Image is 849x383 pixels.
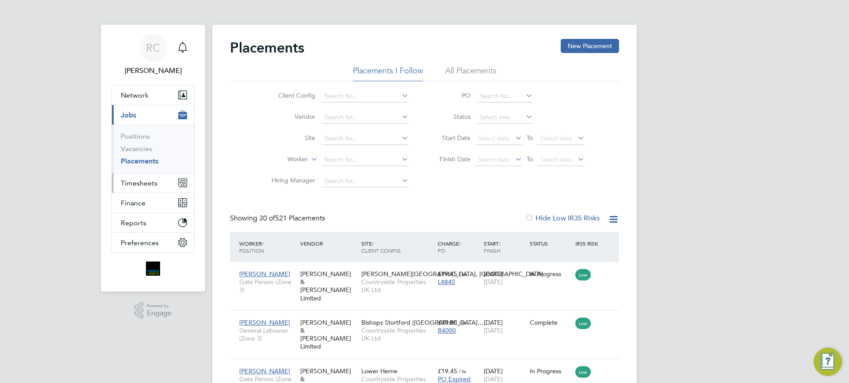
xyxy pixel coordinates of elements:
[112,213,194,232] button: Reports
[111,262,195,276] a: Go to home page
[438,367,457,375] span: £19.45
[121,219,146,227] span: Reports
[561,39,619,53] button: New Placement
[264,113,315,121] label: Vendor
[573,235,604,251] div: IR35 Risk
[237,235,298,258] div: Worker
[540,134,572,142] span: Select date
[482,235,528,258] div: Start
[112,125,194,173] div: Jobs
[134,302,172,319] a: Powered byEngage
[321,133,409,145] input: Search for...
[146,42,160,53] span: RC
[230,214,327,223] div: Showing
[237,362,619,370] a: [PERSON_NAME]Gate Person (Zone 3)[PERSON_NAME] & [PERSON_NAME] LimitedLower HerneCountryside Prop...
[477,111,533,124] input: Select one
[438,278,455,286] span: L4840
[431,113,470,121] label: Status
[361,270,543,278] span: [PERSON_NAME][GEOGRAPHIC_DATA], [GEOGRAPHIC_DATA]
[321,111,409,124] input: Search for...
[321,175,409,187] input: Search for...
[112,233,194,252] button: Preferences
[445,65,497,81] li: All Placements
[111,65,195,76] span: Robyn Clarke
[438,326,456,334] span: B4000
[478,155,510,163] span: Select date
[528,235,574,251] div: Status
[264,134,315,142] label: Site
[525,214,600,223] label: Hide Low IR35 Risks
[112,173,194,193] button: Timesheets
[264,176,315,184] label: Hiring Manager
[298,265,359,307] div: [PERSON_NAME] & [PERSON_NAME] Limited
[264,91,315,99] label: Client Config
[147,302,172,310] span: Powered by
[361,326,433,342] span: Countryside Properties UK Ltd
[530,319,571,326] div: Complete
[239,326,296,342] span: General Labourer (Zone 3)
[259,214,325,223] span: 521 Placements
[436,235,482,258] div: Charge
[359,235,436,258] div: Site
[431,134,470,142] label: Start Date
[237,265,619,273] a: [PERSON_NAME]Gate Person (Zone 3)[PERSON_NAME] & [PERSON_NAME] Limited[PERSON_NAME][GEOGRAPHIC_DA...
[575,366,591,378] span: Low
[361,367,398,375] span: Lower Herne
[459,271,467,277] span: / hr
[101,25,205,292] nav: Main navigation
[524,132,535,144] span: To
[239,240,264,254] span: / Position
[111,34,195,76] a: RC[PERSON_NAME]
[431,155,470,163] label: Finish Date
[361,319,484,326] span: Bishops Stortford ([GEOGRAPHIC_DATA]…
[239,319,290,326] span: [PERSON_NAME]
[361,240,401,254] span: / Client Config
[361,278,433,294] span: Countryside Properties UK Ltd
[438,375,470,383] span: PO Expired
[121,239,159,247] span: Preferences
[121,157,158,165] a: Placements
[298,235,359,251] div: Vendor
[477,90,533,102] input: Search for...
[239,278,296,294] span: Gate Person (Zone 3)
[438,319,457,326] span: £18.88
[121,179,157,187] span: Timesheets
[530,367,571,375] div: In Progress
[112,85,194,105] button: Network
[482,314,528,339] div: [DATE]
[239,367,290,375] span: [PERSON_NAME]
[484,240,501,254] span: / Finish
[524,153,535,165] span: To
[484,278,503,286] span: [DATE]
[257,155,308,164] label: Worker
[575,318,591,329] span: Low
[237,314,619,321] a: [PERSON_NAME]General Labourer (Zone 3)[PERSON_NAME] & [PERSON_NAME] LimitedBishops Stortford ([GE...
[484,375,503,383] span: [DATE]
[438,270,457,278] span: £19.45
[575,269,591,281] span: Low
[121,111,136,119] span: Jobs
[112,193,194,212] button: Finance
[459,319,467,326] span: / hr
[230,39,304,57] h2: Placements
[321,154,409,166] input: Search for...
[482,265,528,290] div: [DATE]
[121,91,149,99] span: Network
[530,270,571,278] div: In Progress
[121,144,152,153] a: Vacancies
[259,214,275,223] span: 30 of
[121,199,145,207] span: Finance
[431,91,470,99] label: PO
[112,105,194,125] button: Jobs
[478,134,510,142] span: Select date
[321,90,409,102] input: Search for...
[147,310,172,317] span: Engage
[438,240,461,254] span: / PO
[459,368,467,375] span: / hr
[121,132,150,140] a: Positions
[353,65,423,81] li: Placements I Follow
[239,270,290,278] span: [PERSON_NAME]
[540,155,572,163] span: Select date
[146,262,160,276] img: bromak-logo-retina.png
[814,348,842,376] button: Engage Resource Center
